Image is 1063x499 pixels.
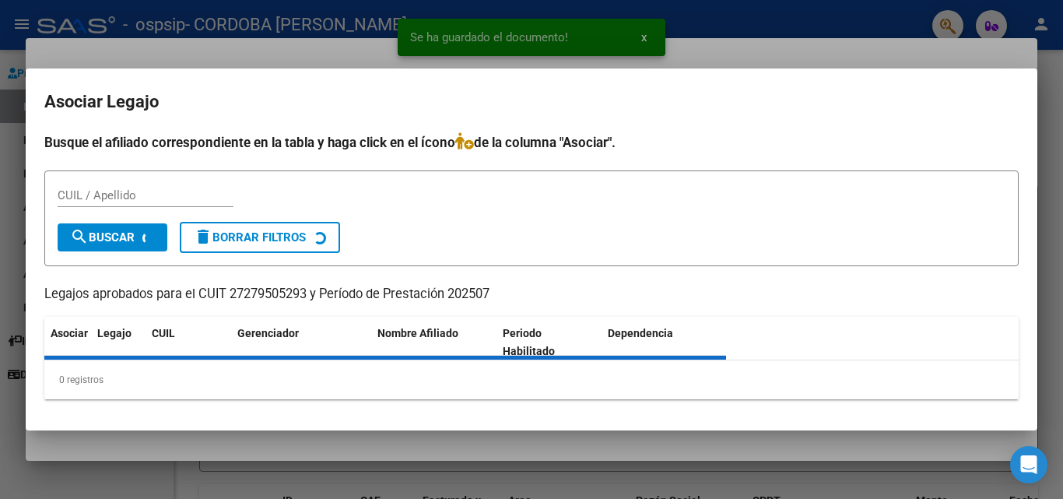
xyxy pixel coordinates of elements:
[44,285,1019,304] p: Legajos aprobados para el CUIT 27279505293 y Período de Prestación 202507
[44,317,91,368] datatable-header-cell: Asociar
[1010,446,1047,483] div: Open Intercom Messenger
[231,317,371,368] datatable-header-cell: Gerenciador
[97,327,132,339] span: Legajo
[44,360,1019,399] div: 0 registros
[152,327,175,339] span: CUIL
[371,317,496,368] datatable-header-cell: Nombre Afiliado
[91,317,146,368] datatable-header-cell: Legajo
[58,223,167,251] button: Buscar
[44,87,1019,117] h2: Asociar Legajo
[70,227,89,246] mat-icon: search
[496,317,602,368] datatable-header-cell: Periodo Habilitado
[51,327,88,339] span: Asociar
[44,132,1019,153] h4: Busque el afiliado correspondiente en la tabla y haga click en el ícono de la columna "Asociar".
[237,327,299,339] span: Gerenciador
[602,317,727,368] datatable-header-cell: Dependencia
[194,227,212,246] mat-icon: delete
[194,230,306,244] span: Borrar Filtros
[70,230,135,244] span: Buscar
[608,327,673,339] span: Dependencia
[377,327,458,339] span: Nombre Afiliado
[180,222,340,253] button: Borrar Filtros
[503,327,555,357] span: Periodo Habilitado
[146,317,231,368] datatable-header-cell: CUIL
